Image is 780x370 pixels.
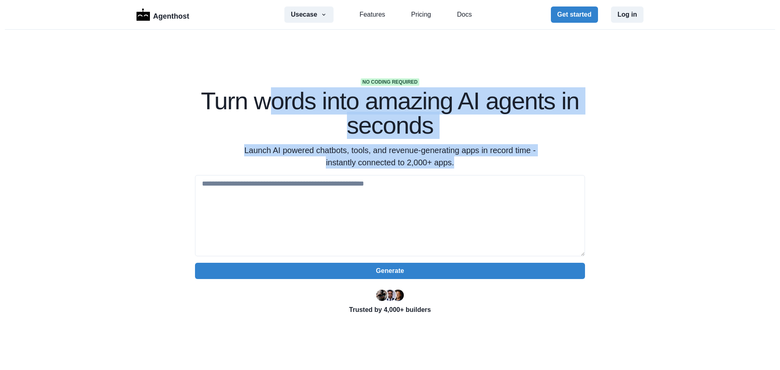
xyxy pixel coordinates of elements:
p: Trusted by 4,000+ builders [195,305,585,315]
span: No coding required [361,78,419,86]
img: Kent Dodds [392,290,404,301]
button: Usecase [284,6,334,23]
button: Generate [195,263,585,279]
button: Log in [611,6,643,23]
a: Docs [457,10,472,19]
button: Get started [551,6,598,23]
img: Logo [136,9,150,21]
a: Features [360,10,385,19]
p: Agenthost [153,8,189,22]
p: Launch AI powered chatbots, tools, and revenue-generating apps in record time - instantly connect... [234,144,546,169]
a: Pricing [411,10,431,19]
a: LogoAgenthost [136,8,189,22]
img: Ryan Florence [376,290,388,301]
h1: Turn words into amazing AI agents in seconds [195,89,585,138]
img: Segun Adebayo [384,290,396,301]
